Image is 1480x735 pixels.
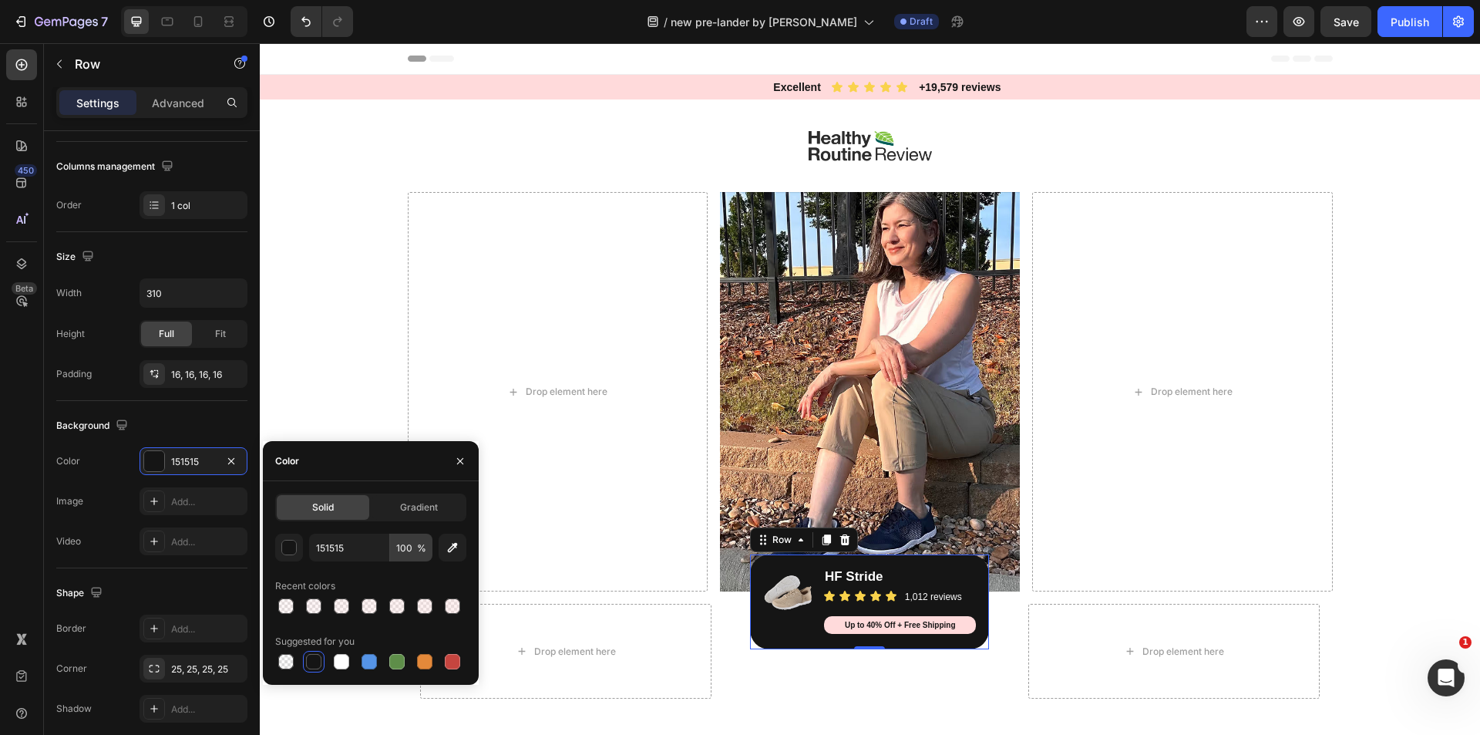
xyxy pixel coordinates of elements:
div: Background [56,416,131,437]
div: 1 col [171,199,244,213]
div: Undo/Redo [291,6,353,37]
div: Row [510,490,535,504]
h2: HF Stride [563,524,718,544]
div: Padding [56,367,92,381]
div: Border [56,622,86,636]
input: Auto [140,279,247,307]
div: Shadow [56,702,92,716]
div: Add... [171,495,244,509]
span: Fit [215,327,226,341]
div: 450 [15,164,37,177]
div: Order [56,198,82,212]
p: Settings [76,95,119,111]
input: Eg: FFFFFF [309,534,389,561]
div: Size [56,247,97,268]
div: Drop element here [274,602,356,615]
p: Row [75,55,206,73]
button: Publish [1377,6,1442,37]
div: Width [56,286,82,300]
div: Video [56,534,81,548]
span: Gradient [400,501,438,514]
div: Image [56,494,83,508]
div: Add... [171,535,244,549]
p: Advanced [152,95,204,111]
button: 7 [6,6,115,37]
iframe: Design area [260,43,1480,735]
iframe: Intercom live chat [1428,659,1465,696]
span: / [664,14,668,30]
div: Drop element here [266,342,348,355]
div: Beta [12,282,37,295]
div: Corner [56,662,87,676]
span: new pre-lander by [PERSON_NAME] [671,14,857,30]
h2: 1,012 reviews [644,547,718,562]
h2: Up to 40% Off + Free Shipping [570,575,710,588]
div: Drop element here [891,342,973,355]
div: Suggested for you [275,635,355,649]
span: % [417,541,426,555]
div: Color [275,454,299,468]
span: Save [1334,15,1359,29]
div: Drop element here [883,602,964,615]
img: gempages_579895121550508804-4b0fb186-f223-4ba1-b568-edad97195777.webp [503,524,554,575]
div: Columns management [56,157,177,177]
div: Color [56,454,80,468]
button: Save [1320,6,1371,37]
div: Height [56,327,85,341]
p: 7 [101,12,108,31]
div: 151515 [171,455,216,469]
span: Draft [910,15,933,29]
div: Recent colors [275,579,335,593]
div: 25, 25, 25, 25 [171,663,244,676]
img: gempages_579895121550508804-3a523880-2345-498e-89a3-1b6a3f6460e8.png [549,56,672,149]
div: Publish [1391,14,1429,30]
span: Solid [312,501,334,514]
span: Full [159,327,174,341]
div: Shape [56,583,106,604]
div: Add... [171,622,244,636]
div: Add... [171,703,244,716]
span: 1 [1459,636,1472,649]
div: 16, 16, 16, 16 [171,368,244,382]
img: gempages_579895121550508804-6dfb831f-906b-4447-bfd8-74b7d315d512.jpg [460,149,760,548]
